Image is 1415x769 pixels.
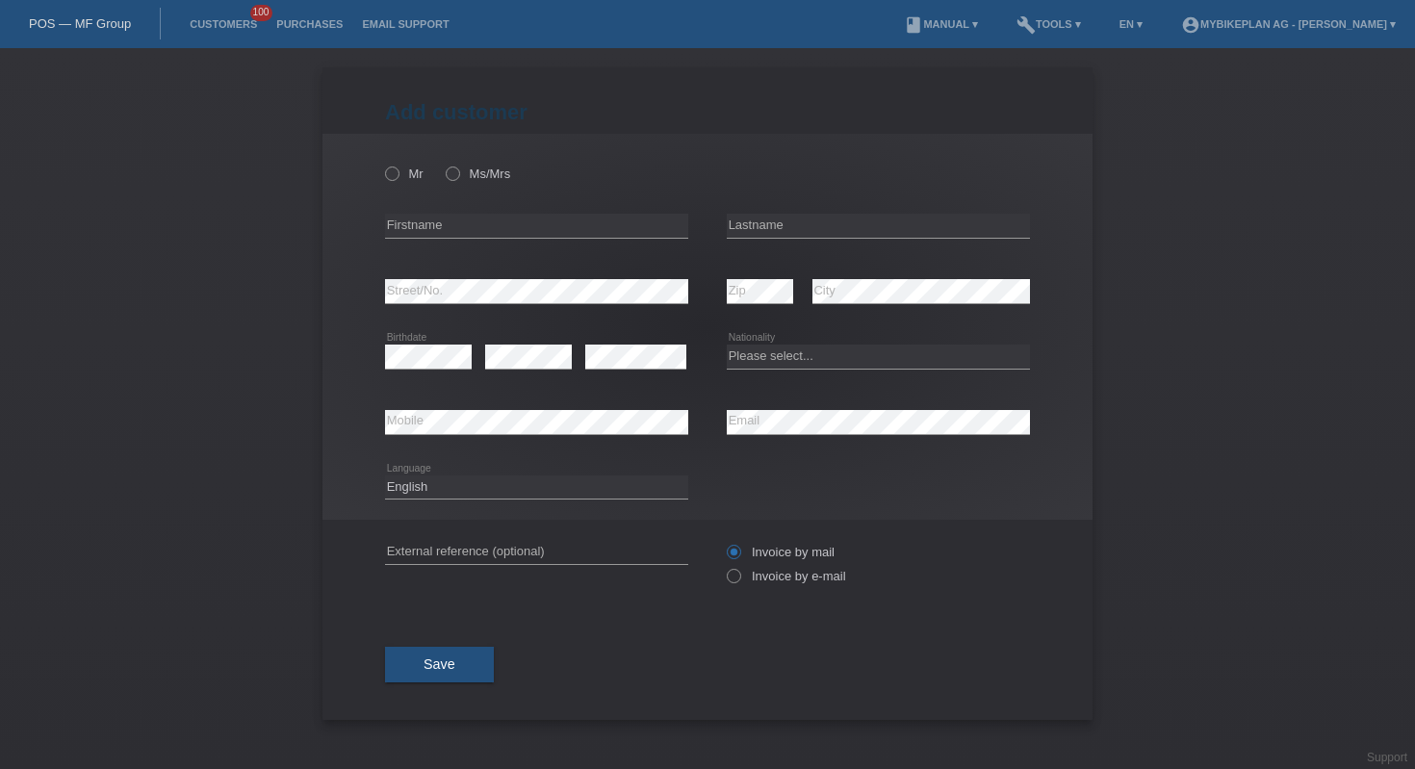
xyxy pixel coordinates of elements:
[180,18,267,30] a: Customers
[250,5,273,21] span: 100
[1171,18,1405,30] a: account_circleMybikeplan AG - [PERSON_NAME] ▾
[904,15,923,35] i: book
[29,16,131,31] a: POS — MF Group
[385,647,494,683] button: Save
[446,167,510,181] label: Ms/Mrs
[446,167,458,179] input: Ms/Mrs
[267,18,352,30] a: Purchases
[1016,15,1036,35] i: build
[385,167,398,179] input: Mr
[1007,18,1091,30] a: buildTools ▾
[352,18,458,30] a: Email Support
[1110,18,1152,30] a: EN ▾
[894,18,988,30] a: bookManual ▾
[727,545,835,559] label: Invoice by mail
[385,167,424,181] label: Mr
[727,569,739,593] input: Invoice by e-mail
[424,656,455,672] span: Save
[1181,15,1200,35] i: account_circle
[727,569,846,583] label: Invoice by e-mail
[385,100,1030,124] h1: Add customer
[727,545,739,569] input: Invoice by mail
[1367,751,1407,764] a: Support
